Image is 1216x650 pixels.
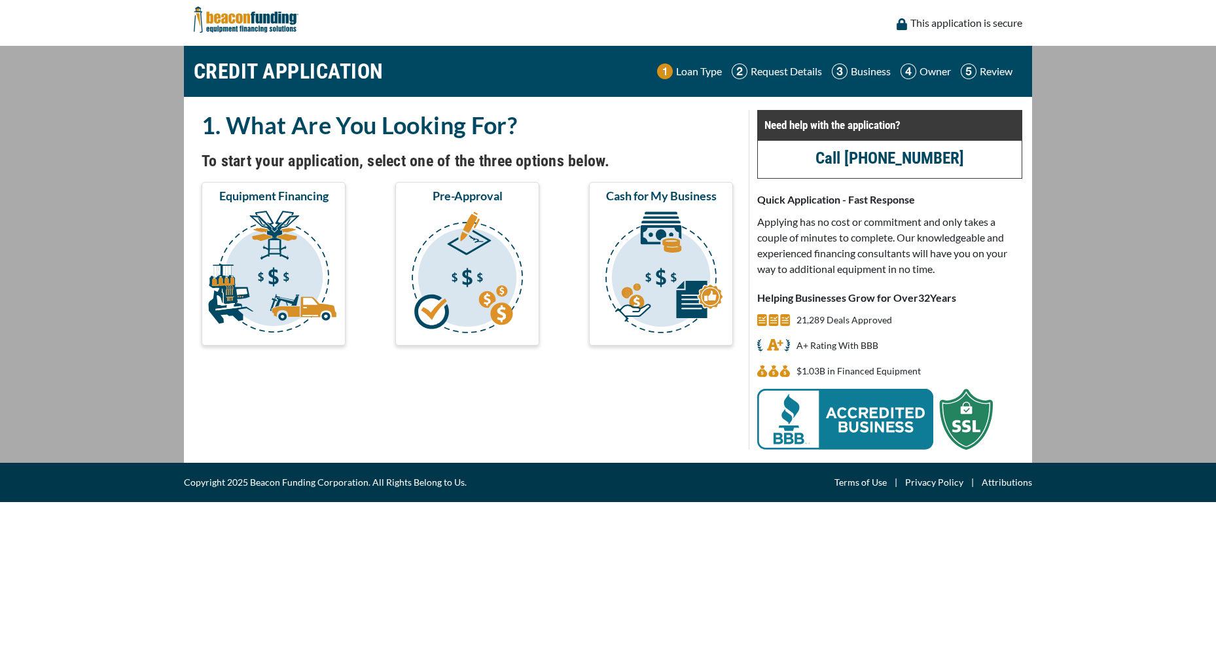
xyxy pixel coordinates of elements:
[657,63,673,79] img: Step 1
[398,209,537,340] img: Pre-Approval
[815,149,964,168] a: Call [PHONE_NUMBER]
[433,188,503,204] span: Pre-Approval
[887,475,905,490] span: |
[832,63,848,79] img: Step 3
[897,18,907,30] img: lock icon to convery security
[982,475,1032,490] a: Attributions
[606,188,717,204] span: Cash for My Business
[204,209,343,340] img: Equipment Financing
[961,63,976,79] img: Step 5
[202,110,733,140] h2: 1. What Are You Looking For?
[202,150,733,172] h4: To start your application, select one of the three options below.
[592,209,730,340] img: Cash for My Business
[901,63,916,79] img: Step 4
[796,338,878,353] p: A+ Rating With BBB
[751,63,822,79] p: Request Details
[920,63,951,79] p: Owner
[757,192,1022,208] p: Quick Application - Fast Response
[732,63,747,79] img: Step 2
[764,117,1015,133] p: Need help with the application?
[905,475,963,490] a: Privacy Policy
[834,475,887,490] a: Terms of Use
[202,182,346,346] button: Equipment Financing
[757,214,1022,277] p: Applying has no cost or commitment and only takes a couple of minutes to complete. Our knowledgea...
[395,182,539,346] button: Pre-Approval
[757,290,1022,306] p: Helping Businesses Grow for Over Years
[796,363,921,379] p: $1.03B in Financed Equipment
[796,312,892,328] p: 21,289 Deals Approved
[757,389,993,450] img: BBB Acredited Business and SSL Protection
[910,15,1022,31] p: This application is secure
[676,63,722,79] p: Loan Type
[963,475,982,490] span: |
[589,182,733,346] button: Cash for My Business
[918,291,930,304] span: 32
[219,188,329,204] span: Equipment Financing
[851,63,891,79] p: Business
[980,63,1012,79] p: Review
[194,52,384,90] h1: CREDIT APPLICATION
[184,475,467,490] span: Copyright 2025 Beacon Funding Corporation. All Rights Belong to Us.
